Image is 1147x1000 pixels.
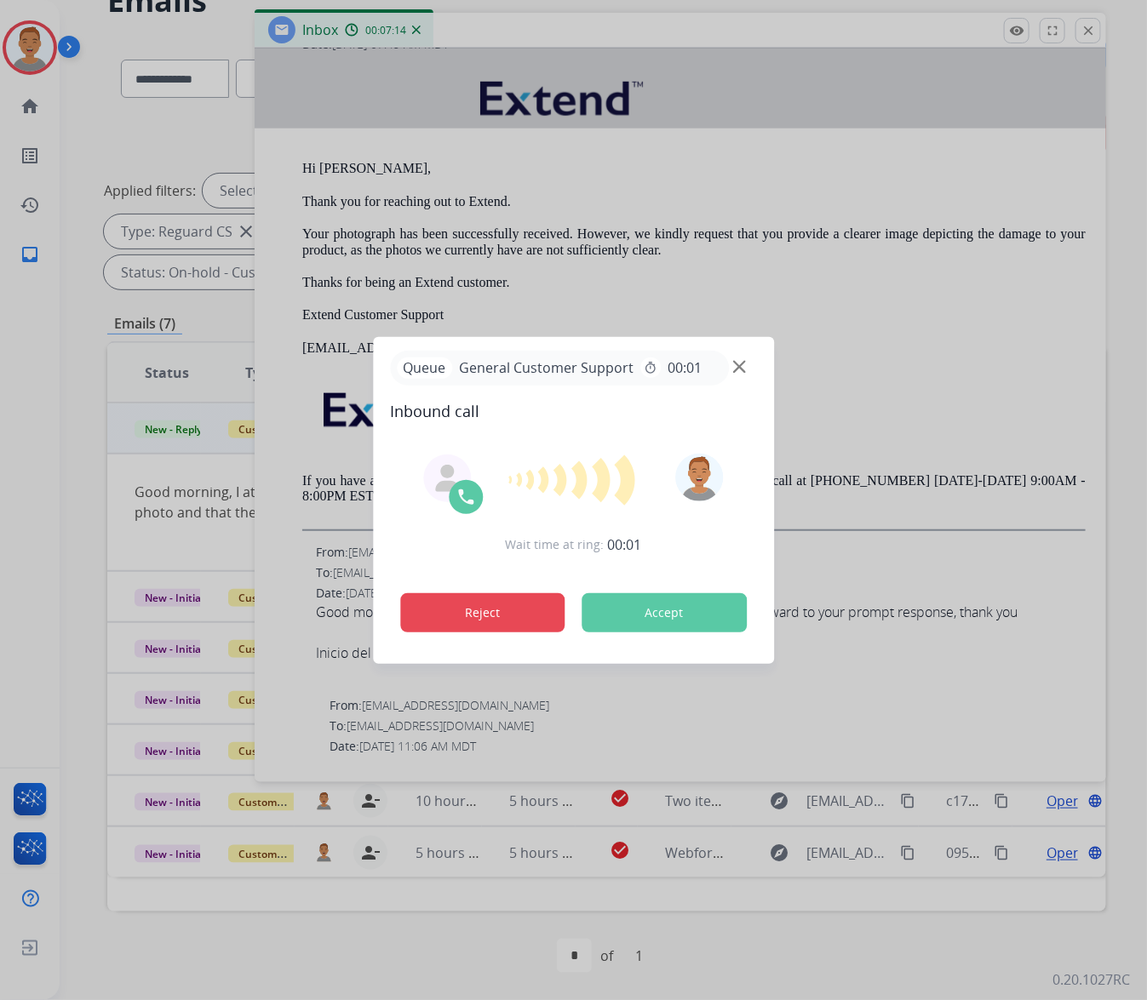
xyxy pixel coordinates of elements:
[644,361,657,374] mat-icon: timer
[456,487,476,507] img: call-icon
[676,454,724,501] img: avatar
[1052,969,1130,990] p: 0.20.1027RC
[400,593,565,632] button: Reject
[433,465,461,492] img: agent-avatar
[452,357,640,378] span: General Customer Support
[506,536,605,553] span: Wait time at ring:
[608,534,642,555] span: 00:01
[397,357,452,379] p: Queue
[582,593,747,632] button: Accept
[668,357,702,378] span: 00:01
[733,360,746,373] img: close-button
[390,399,757,423] span: Inbound call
